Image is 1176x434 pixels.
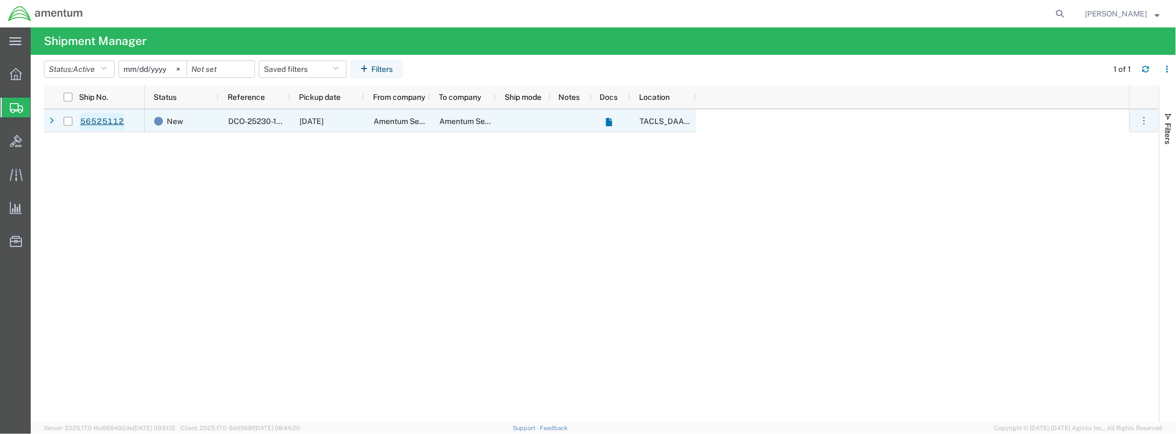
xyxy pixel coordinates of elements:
h4: Shipment Manager [44,27,146,55]
span: Reference [228,93,265,102]
span: 08/18/2025 [299,117,324,126]
span: [DATE] 08:44:20 [254,425,300,431]
button: Saved filters [259,60,347,78]
input: Not set [119,61,186,77]
span: Location [639,93,670,102]
button: Filters [350,60,403,78]
a: Support [513,425,540,431]
input: Not set [187,61,255,77]
span: Filters [1164,123,1173,144]
span: DCO-25230-166980 [228,117,301,126]
span: Copyright © [DATE]-[DATE] Agistix Inc., All Rights Reserved [994,424,1163,433]
span: Active [73,65,95,74]
span: [DATE] 09:51:12 [133,425,176,431]
span: TACLS_DAA-District of Columbia ANG [640,117,747,126]
span: Client: 2025.17.0-5dd568f [180,425,300,431]
span: To company [439,93,481,102]
span: From company [373,93,425,102]
a: Feedback [540,425,568,431]
img: logo [8,5,83,22]
div: 1 of 1 [1114,64,1133,75]
span: Ship mode [505,93,541,102]
span: Amentum Services, Inc. [439,117,522,126]
span: Docs [600,93,618,102]
span: Ship No. [79,93,108,102]
span: Notes [558,93,580,102]
span: New [167,110,183,133]
span: Pickup date [299,93,341,102]
span: James Lewis [1085,8,1147,20]
span: Amentum Services, Inc. [374,117,456,126]
span: Server: 2025.17.0-16a969492de [44,425,176,431]
span: Status [154,93,177,102]
a: 56525112 [80,113,125,131]
button: Status:Active [44,60,115,78]
button: [PERSON_NAME] [1084,7,1161,20]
